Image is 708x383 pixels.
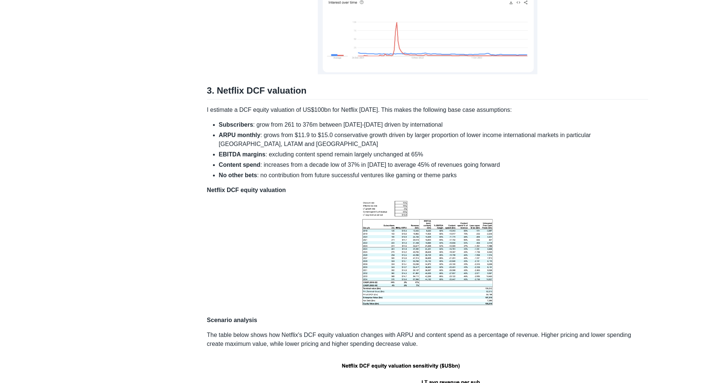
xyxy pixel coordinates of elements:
[219,150,649,159] li: : excluding content spend remain largely unchanged at 65%
[219,171,649,180] li: : no contribution from future successful ventures like gaming or theme parks
[207,85,649,99] h2: 3. Netflix DCF valuation
[219,131,649,149] li: : grows from $11.9 to $15.0 conservative growth driven by larger proportion of lower income inter...
[219,151,266,158] strong: EBITDA margins
[219,121,253,128] strong: Subscribers
[219,172,257,178] strong: No other bets
[219,120,649,129] li: : grow from 261 to 376m between [DATE]-[DATE] driven by international
[207,106,649,114] p: I estimate a DCF equity valuation of US$100bn for Netflix [DATE]. This makes the following base c...
[219,132,261,138] strong: ARPU monthly
[358,195,497,310] img: NFX DCF
[219,160,649,169] li: : increases from a decade low of 37% in [DATE] to average 45% of revenues going forward
[207,187,286,193] strong: Netflix DCF equity valuation
[219,162,261,168] strong: Content spend
[207,317,257,323] strong: Scenario analysis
